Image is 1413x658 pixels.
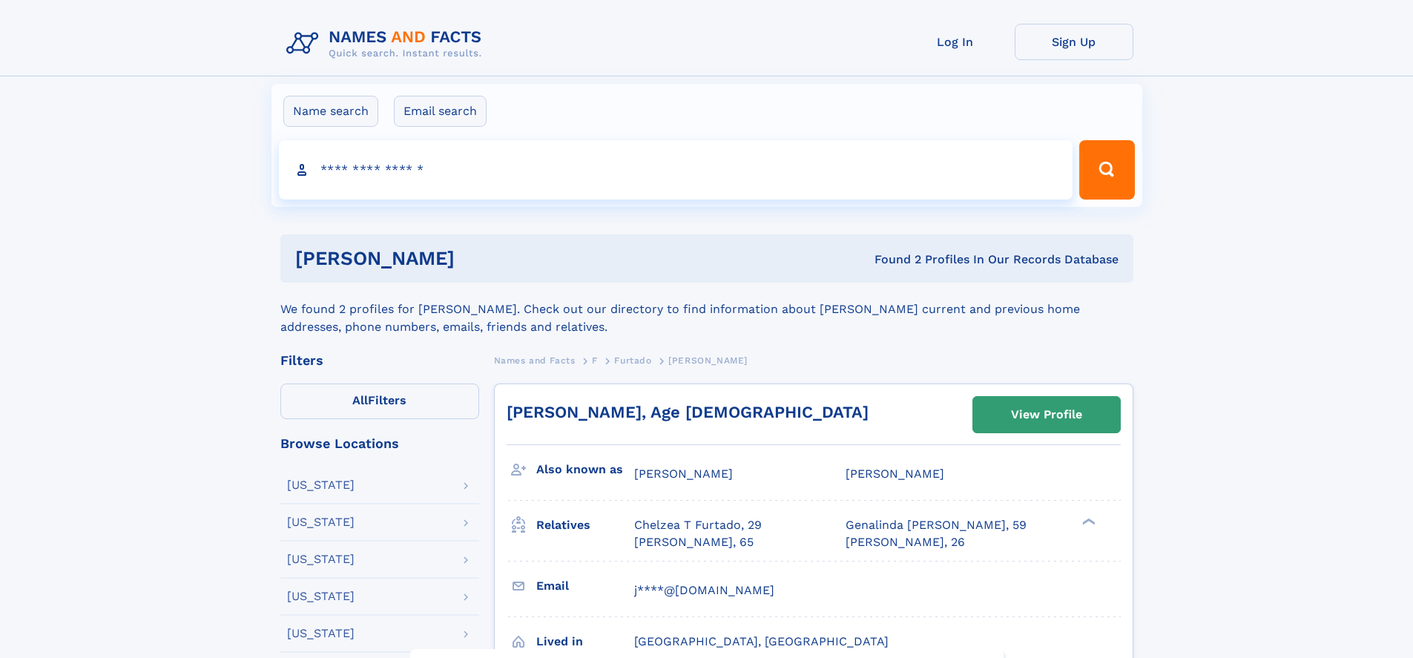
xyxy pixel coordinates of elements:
[634,467,733,481] span: [PERSON_NAME]
[287,479,355,491] div: [US_STATE]
[295,249,665,268] h1: [PERSON_NAME]
[280,283,1133,336] div: We found 2 profiles for [PERSON_NAME]. Check out our directory to find information about [PERSON_...
[846,517,1027,533] a: Genalinda [PERSON_NAME], 59
[1079,140,1134,200] button: Search Button
[973,397,1120,432] a: View Profile
[280,384,479,419] label: Filters
[668,355,748,366] span: [PERSON_NAME]
[536,457,634,482] h3: Also known as
[592,355,598,366] span: F
[394,96,487,127] label: Email search
[280,437,479,450] div: Browse Locations
[614,351,651,369] a: Furtado
[280,354,479,367] div: Filters
[846,467,944,481] span: [PERSON_NAME]
[280,24,494,64] img: Logo Names and Facts
[287,590,355,602] div: [US_STATE]
[287,628,355,639] div: [US_STATE]
[279,140,1073,200] input: search input
[634,534,754,550] a: [PERSON_NAME], 65
[634,634,889,648] span: [GEOGRAPHIC_DATA], [GEOGRAPHIC_DATA]
[634,517,762,533] a: Chelzea T Furtado, 29
[896,24,1015,60] a: Log In
[1015,24,1133,60] a: Sign Up
[283,96,378,127] label: Name search
[1011,398,1082,432] div: View Profile
[614,355,651,366] span: Furtado
[287,553,355,565] div: [US_STATE]
[665,251,1119,268] div: Found 2 Profiles In Our Records Database
[494,351,576,369] a: Names and Facts
[536,629,634,654] h3: Lived in
[1078,517,1096,527] div: ❯
[592,351,598,369] a: F
[536,573,634,599] h3: Email
[846,534,965,550] a: [PERSON_NAME], 26
[507,403,869,421] a: [PERSON_NAME], Age [DEMOGRAPHIC_DATA]
[287,516,355,528] div: [US_STATE]
[536,513,634,538] h3: Relatives
[352,393,368,407] span: All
